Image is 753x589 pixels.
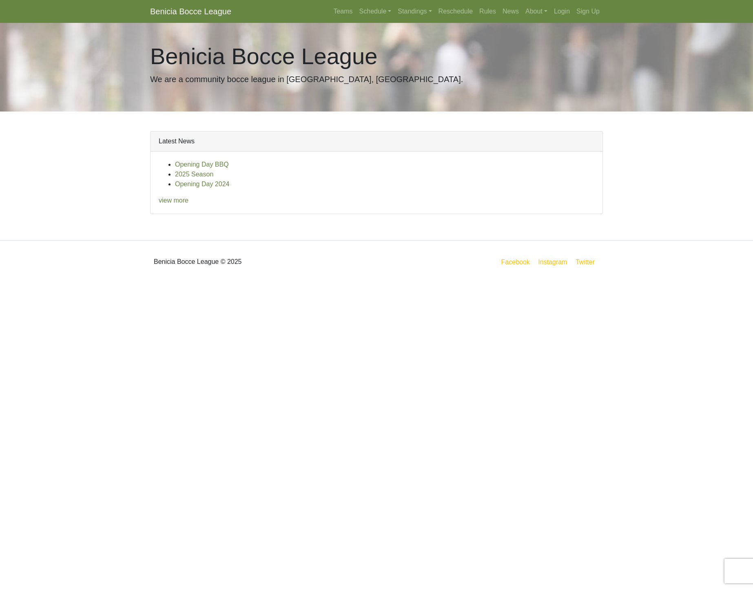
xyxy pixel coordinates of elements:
[536,257,569,267] a: Instagram
[175,171,213,178] a: 2025 Season
[394,3,435,20] a: Standings
[522,3,551,20] a: About
[175,181,229,187] a: Opening Day 2024
[159,197,188,204] a: view more
[150,42,603,70] h1: Benicia Bocce League
[435,3,476,20] a: Reschedule
[499,3,522,20] a: News
[500,257,532,267] a: Facebook
[330,3,356,20] a: Teams
[573,3,603,20] a: Sign Up
[151,132,602,152] div: Latest News
[574,257,601,267] a: Twitter
[150,73,603,85] p: We are a community bocce league in [GEOGRAPHIC_DATA], [GEOGRAPHIC_DATA].
[144,247,376,277] div: Benicia Bocce League © 2025
[150,3,231,20] a: Benicia Bocce League
[175,161,229,168] a: Opening Day BBQ
[356,3,395,20] a: Schedule
[476,3,499,20] a: Rules
[551,3,573,20] a: Login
